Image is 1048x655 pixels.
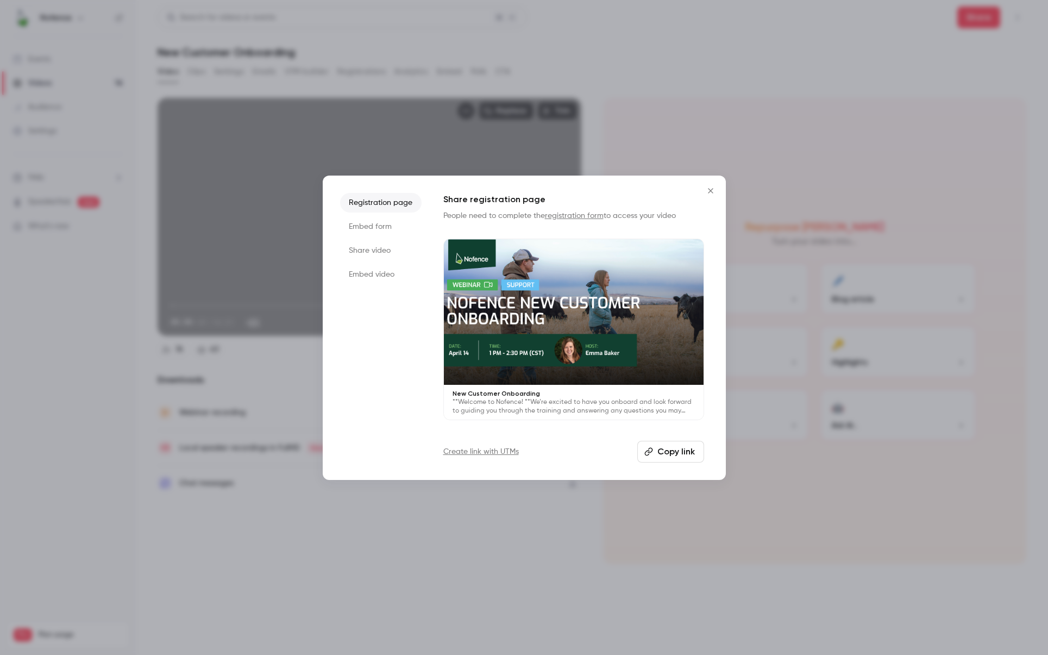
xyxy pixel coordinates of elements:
h1: Share registration page [443,193,704,206]
li: Embed video [340,265,422,284]
li: Share video [340,241,422,260]
p: New Customer Onboarding [453,389,695,398]
a: Create link with UTMs [443,446,519,457]
button: Close [700,180,721,202]
a: New Customer Onboarding**Welcome to Nofence! **We’re excited to have you onboard and look forward... [443,239,704,421]
button: Copy link [637,441,704,463]
li: Embed form [340,217,422,236]
a: registration form [545,212,604,220]
li: Registration page [340,193,422,213]
p: People need to complete the to access your video [443,210,704,221]
p: **Welcome to Nofence! **We’re excited to have you onboard and look forward to guiding you through... [453,398,695,415]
